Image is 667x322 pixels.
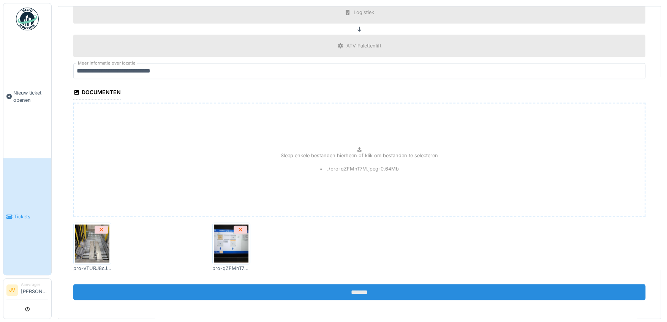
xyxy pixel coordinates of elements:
span: Tickets [14,213,48,220]
img: 3xn4ibr4iwf7fc6nkgknrqcmv3w1 [75,224,109,262]
div: Aanvrager [21,282,48,287]
a: JV Aanvrager[PERSON_NAME] [6,282,48,300]
div: Logistiek [354,9,374,16]
li: ./pro-qZFMhT7M.jpeg - 0.64 Mb [320,165,399,172]
a: Tickets [3,158,51,275]
div: ATV Palettenlift [346,42,381,49]
img: Badge_color-CXgf-gQk.svg [16,8,39,30]
img: 51ly3cjxyiphotpbzkjem3g7fdhn [214,224,248,262]
div: pro-qZFMhT7M.jpeg [212,264,250,271]
p: Sleep enkele bestanden hierheen of klik om bestanden te selecteren [281,152,438,159]
div: pro-vTURJ8cJ.jpeg [73,264,111,271]
div: Documenten [73,87,121,99]
li: JV [6,284,18,296]
span: Nieuw ticket openen [13,89,48,104]
li: [PERSON_NAME] [21,282,48,298]
label: Meer informatie over locatie [76,60,137,66]
a: Nieuw ticket openen [3,35,51,158]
